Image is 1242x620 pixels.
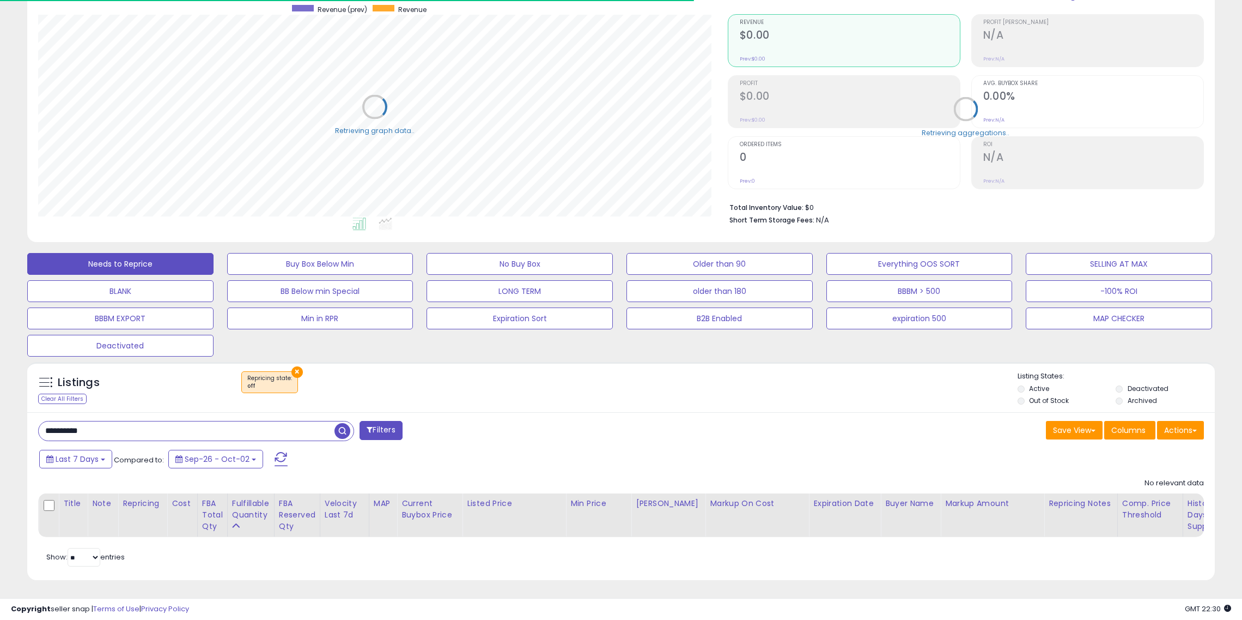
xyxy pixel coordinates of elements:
[123,498,162,509] div: Repricing
[335,125,415,135] div: Retrieving graph data..
[710,498,804,509] div: Markup on Cost
[1026,308,1212,329] button: MAP CHECKER
[227,308,413,329] button: Min in RPR
[626,280,813,302] button: older than 180
[360,421,402,440] button: Filters
[1029,396,1069,405] label: Out of Stock
[27,280,214,302] button: BLANK
[1185,604,1231,614] span: 2025-10-10 22:30 GMT
[1122,498,1178,521] div: Comp. Price Threshold
[1157,421,1204,440] button: Actions
[232,498,270,521] div: Fulfillable Quantity
[27,308,214,329] button: BBBM EXPORT
[826,308,1013,329] button: expiration 500
[1026,280,1212,302] button: -100% ROI
[922,128,1009,137] div: Retrieving aggregations..
[58,375,100,390] h5: Listings
[227,253,413,275] button: Buy Box Below Min
[1044,493,1118,537] th: CSV column name: cust_attr_3_Repricing Notes
[809,493,881,537] th: CSV column name: cust_attr_2_Expiration Date
[38,394,87,404] div: Clear All Filters
[1049,498,1113,509] div: Repricing Notes
[813,498,876,509] div: Expiration Date
[11,604,189,615] div: seller snap | |
[626,253,813,275] button: Older than 90
[885,498,936,509] div: Buyer Name
[1144,478,1204,489] div: No relevant data
[185,454,249,465] span: Sep-26 - Oct-02
[247,374,292,390] span: Repricing state :
[427,253,613,275] button: No Buy Box
[705,493,809,537] th: The percentage added to the cost of goods (COGS) that forms the calculator for Min & Max prices.
[247,382,292,390] div: off
[92,498,113,509] div: Note
[93,604,139,614] a: Terms of Use
[881,493,941,537] th: CSV column name: cust_attr_4_Buyer Name
[1104,421,1155,440] button: Columns
[1128,396,1157,405] label: Archived
[325,498,364,521] div: Velocity Last 7d
[427,308,613,329] button: Expiration Sort
[227,280,413,302] button: BB Below min Special
[168,450,263,468] button: Sep-26 - Oct-02
[1128,384,1168,393] label: Deactivated
[114,455,164,465] span: Compared to:
[11,604,51,614] strong: Copyright
[401,498,458,521] div: Current Buybox Price
[626,308,813,329] button: B2B Enabled
[945,498,1039,509] div: Markup Amount
[279,498,315,532] div: FBA Reserved Qty
[56,454,99,465] span: Last 7 Days
[202,498,223,532] div: FBA Total Qty
[826,253,1013,275] button: Everything OOS SORT
[63,498,83,509] div: Title
[172,498,193,509] div: Cost
[1046,421,1103,440] button: Save View
[291,366,303,378] button: ×
[467,498,561,509] div: Listed Price
[39,450,112,468] button: Last 7 Days
[27,335,214,357] button: Deactivated
[1018,371,1215,382] p: Listing States:
[636,498,701,509] div: [PERSON_NAME]
[374,498,392,509] div: MAP
[1029,384,1049,393] label: Active
[570,498,626,509] div: Min Price
[1188,498,1227,532] div: Historical Days Of Supply
[1026,253,1212,275] button: SELLING AT MAX
[141,604,189,614] a: Privacy Policy
[27,253,214,275] button: Needs to Reprice
[427,280,613,302] button: LONG TERM
[1111,425,1146,436] span: Columns
[826,280,1013,302] button: BBBM > 500
[46,552,125,562] span: Show: entries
